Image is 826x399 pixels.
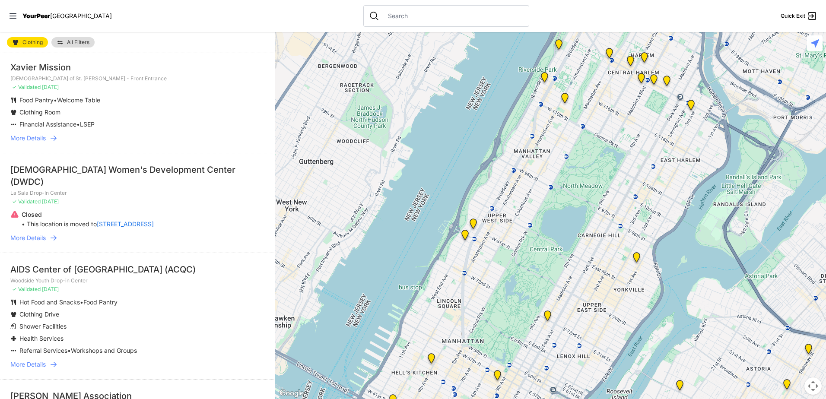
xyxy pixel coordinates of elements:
[19,310,59,318] span: Clothing Drive
[76,120,80,128] span: •
[781,11,817,21] a: Quick Exit
[19,298,80,306] span: Hot Food and Snacks
[625,56,636,70] div: Uptown/Harlem DYCD Youth Drop-in Center
[54,96,57,104] span: •
[42,84,59,90] span: [DATE]
[80,298,83,306] span: •
[12,198,41,205] span: ✓ Validated
[10,134,46,142] span: More Details
[67,347,71,354] span: •
[97,220,154,228] a: [STREET_ADDRESS]
[674,380,685,394] div: Fancy Thrift Shop
[468,218,479,232] div: Pathways Adult Drop-In Program
[42,286,59,292] span: [DATE]
[426,353,437,367] div: 9th Avenue Drop-in Center
[71,347,137,354] span: Workshops and Groups
[559,93,570,107] div: The Cathedral Church of St. John the Divine
[22,13,112,19] a: YourPeer[GEOGRAPHIC_DATA]
[648,74,659,88] div: Manhattan
[781,13,805,19] span: Quick Exit
[686,100,696,114] div: Main Location
[67,40,89,45] span: All Filters
[22,12,50,19] span: YourPeer
[10,164,265,188] div: [DEMOGRAPHIC_DATA] Women's Development Center (DWDC)
[22,210,154,219] p: Closed
[277,388,306,399] img: Google
[277,388,306,399] a: Open this area in Google Maps (opens a new window)
[631,252,642,266] div: Avenue Church
[19,347,67,354] span: Referral Services
[10,277,265,284] p: Woodside Youth Drop-in Center
[804,377,822,395] button: Map camera controls
[10,134,265,142] a: More Details
[42,198,59,205] span: [DATE]
[22,220,154,228] p: • This location is moved to
[604,48,615,62] div: The PILLARS – Holistic Recovery Support
[57,96,100,104] span: Welcome Table
[12,84,41,90] span: ✓ Validated
[542,310,553,324] div: Manhattan
[10,75,265,82] p: [DEMOGRAPHIC_DATA] of St. [PERSON_NAME] - Front Entrance
[10,61,265,73] div: Xavier Mission
[639,52,650,66] div: Manhattan
[80,120,95,128] span: LSEP
[12,286,41,292] span: ✓ Validated
[19,335,64,342] span: Health Services
[51,37,95,47] a: All Filters
[539,72,550,86] div: Ford Hall
[10,263,265,275] div: AIDS Center of [GEOGRAPHIC_DATA] (ACQC)
[10,234,46,242] span: More Details
[10,190,265,196] p: La Sala Drop-In Center
[10,360,265,369] a: More Details
[19,120,76,128] span: Financial Assistance
[10,360,46,369] span: More Details
[19,108,60,116] span: Clothing Room
[7,37,48,47] a: Clothing
[19,323,67,330] span: Shower Facilities
[661,76,672,89] div: East Harlem
[50,12,112,19] span: [GEOGRAPHIC_DATA]
[19,96,54,104] span: Food Pantry
[22,40,43,45] span: Clothing
[83,298,118,306] span: Food Pantry
[10,234,265,242] a: More Details
[383,12,524,20] input: Search
[553,39,564,53] div: Manhattan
